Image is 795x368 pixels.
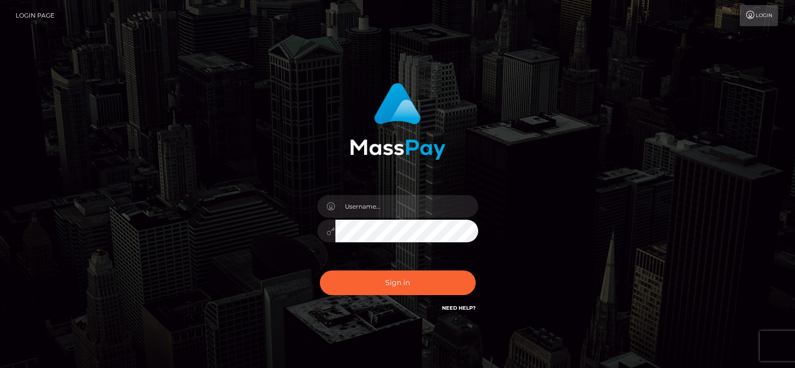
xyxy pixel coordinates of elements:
input: Username... [335,195,478,218]
a: Need Help? [442,305,476,311]
button: Sign in [320,270,476,295]
a: Login Page [16,5,54,26]
a: Login [740,5,778,26]
img: MassPay Login [350,83,446,160]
